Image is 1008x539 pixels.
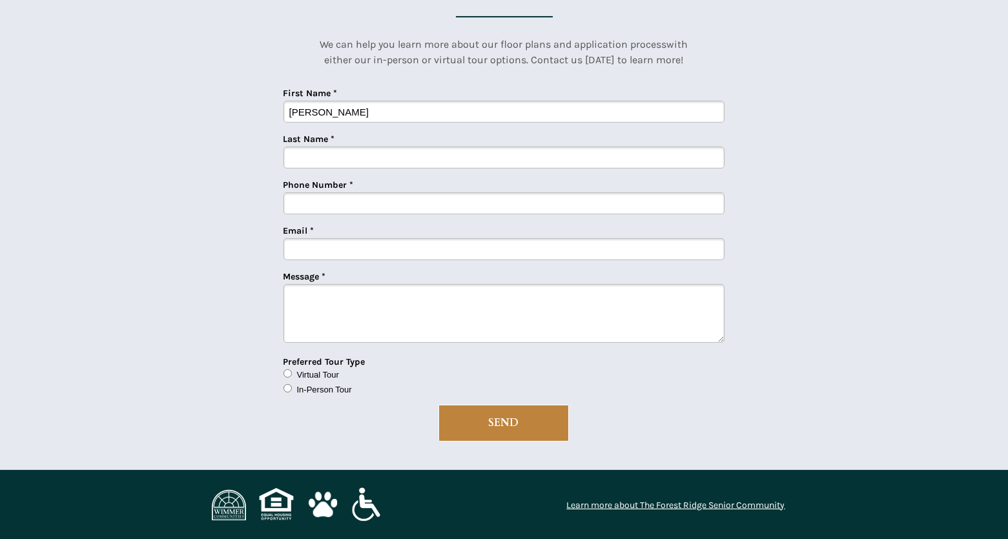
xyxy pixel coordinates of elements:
span: Preferred Tour Type [283,356,365,367]
span: Phone Number * [283,179,354,190]
span: Email * [283,225,314,236]
span: First Name * [283,88,338,99]
span: Message * [283,271,326,282]
a: Learn more about The Forest Ridge Senior Community [567,500,785,511]
button: SEND [438,405,569,442]
span: We can help you le [320,38,406,50]
span: In-Person Tour [297,385,352,394]
span: Virtual Tour [297,370,339,380]
span: arn more about our floor plans and application process [406,38,666,50]
span: Last Name * [283,134,335,145]
span: SEND [439,417,568,429]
